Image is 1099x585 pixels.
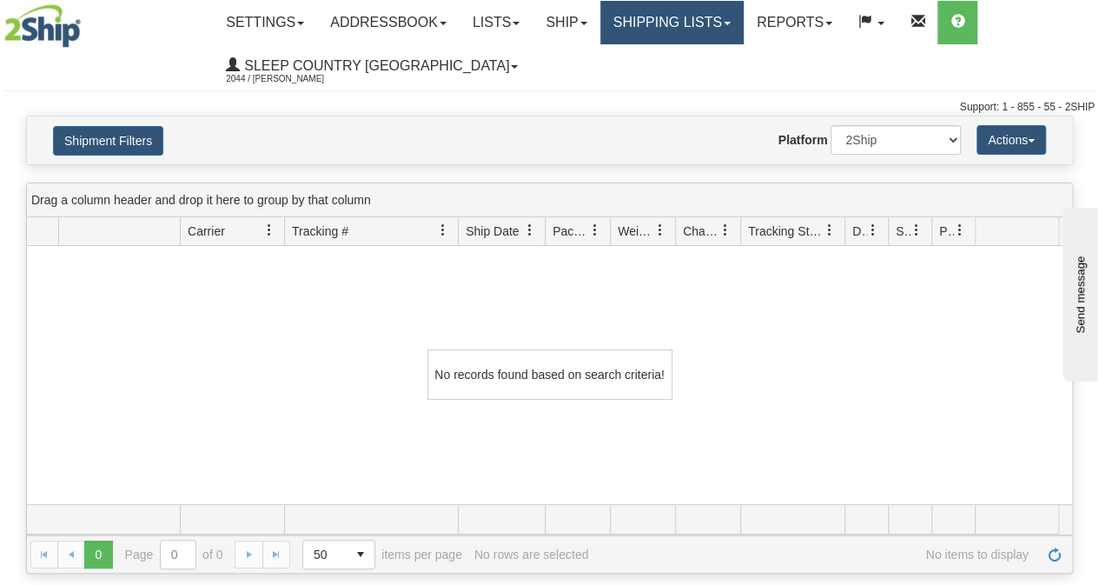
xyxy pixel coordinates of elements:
[600,1,744,44] a: Shipping lists
[240,58,509,73] span: Sleep Country [GEOGRAPHIC_DATA]
[317,1,460,44] a: Addressbook
[896,223,910,240] span: Shipment Issues
[858,216,888,245] a: Delivery Status filter column settings
[302,540,375,569] span: Page sizes drop down
[744,1,845,44] a: Reports
[226,70,356,88] span: 2044 / [PERSON_NAME]
[474,548,589,562] div: No rows are selected
[466,223,519,240] span: Ship Date
[84,541,112,568] span: Page 0
[618,223,654,240] span: Weight
[977,125,1046,155] button: Actions
[1059,203,1097,381] iframe: chat widget
[711,216,740,245] a: Charge filter column settings
[939,223,954,240] span: Pickup Status
[125,540,223,569] span: Page of 0
[188,223,225,240] span: Carrier
[748,223,824,240] span: Tracking Status
[13,15,161,28] div: Send message
[778,131,828,149] label: Platform
[427,349,672,400] div: No records found based on search criteria!
[347,541,374,568] span: select
[852,223,867,240] span: Delivery Status
[945,216,975,245] a: Pickup Status filter column settings
[460,1,533,44] a: Lists
[213,44,531,88] a: Sleep Country [GEOGRAPHIC_DATA] 2044 / [PERSON_NAME]
[4,4,81,48] img: logo2044.jpg
[645,216,675,245] a: Weight filter column settings
[533,1,599,44] a: Ship
[515,216,545,245] a: Ship Date filter column settings
[255,216,284,245] a: Carrier filter column settings
[314,546,336,563] span: 50
[553,223,589,240] span: Packages
[292,223,348,240] span: Tracking #
[302,540,462,569] span: items per page
[213,1,317,44] a: Settings
[4,100,1095,115] div: Support: 1 - 855 - 55 - 2SHIP
[683,223,719,240] span: Charge
[1041,541,1069,568] a: Refresh
[902,216,931,245] a: Shipment Issues filter column settings
[580,216,610,245] a: Packages filter column settings
[53,126,163,156] button: Shipment Filters
[600,548,1029,562] span: No items to display
[27,183,1072,217] div: grid grouping header
[428,216,458,245] a: Tracking # filter column settings
[815,216,844,245] a: Tracking Status filter column settings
